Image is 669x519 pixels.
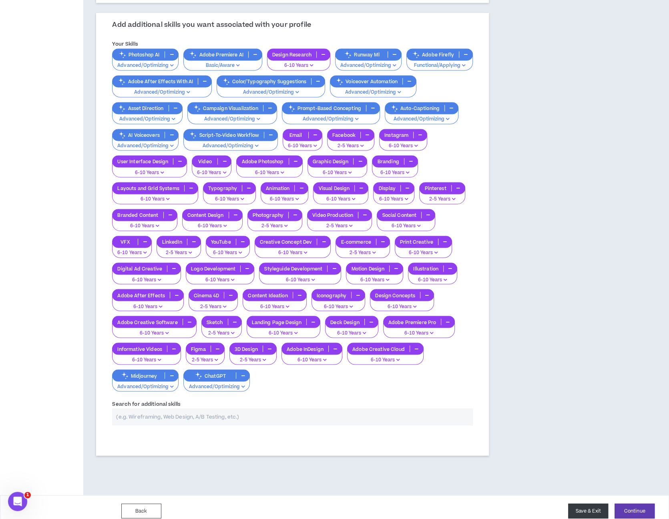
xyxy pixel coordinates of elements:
[373,189,414,204] button: 6-10 Years
[351,276,398,283] p: 6-10 Years
[372,162,418,178] button: 6-10 Years
[162,249,195,256] p: 2-5 Years
[307,162,368,178] button: 6-10 Years
[211,249,245,256] p: 6-10 Years
[377,212,421,218] p: Social Content
[217,78,311,84] p: Color/Typography Suggestions
[313,189,368,204] button: 6-10 Years
[379,136,427,151] button: 6-10 Years
[282,105,366,111] p: Prompt-Based Concepting
[287,116,375,123] p: Advanced/Optimizing
[255,239,317,245] p: Creative Concept Dev
[287,356,337,363] p: 6-10 Years
[113,78,198,84] p: Adobe After Effects With AI
[282,109,380,124] button: Advanced/Optimizing
[248,212,289,218] p: Photography
[112,162,187,178] button: 6-10 Years
[8,492,27,511] iframe: Intercom live chat
[112,376,179,391] button: Advanced/Optimizing
[247,216,303,231] button: 2-5 Years
[340,62,396,69] p: Advanced/Optimizing
[311,296,366,311] button: 6-10 Years
[408,269,457,285] button: 6-10 Years
[347,349,424,365] button: 6-10 Years
[260,249,326,256] p: 6-10 Years
[112,216,177,231] button: 6-10 Years
[191,276,249,283] p: 6-10 Years
[312,292,352,298] p: Iconography
[113,239,138,245] p: VFX
[229,349,277,365] button: 2-5 Years
[313,169,362,176] p: 6-10 Years
[184,52,248,58] p: Adobe Premiere AI
[188,105,263,111] p: Campaign Visualization
[117,89,207,96] p: Advanced/Optimizing
[237,158,288,164] p: Adobe Photoshop
[112,38,138,50] label: Your Skills
[117,142,173,150] p: Advanced/Optimizing
[117,329,191,337] p: 6-10 Years
[191,356,219,363] p: 2-5 Years
[182,216,243,231] button: 6-10 Years
[261,185,294,191] p: Animation
[203,189,256,204] button: 6-10 Years
[272,62,325,69] p: 6-10 Years
[113,105,168,111] p: Asset Direction
[113,346,167,352] p: Informative Videos
[184,132,263,138] p: Script-To-Video Workflow
[335,55,402,70] button: Advanced/Optimizing
[208,196,251,203] p: 6-10 Years
[384,142,422,150] p: 6-10 Years
[252,329,315,337] p: 6-10 Years
[113,373,165,379] p: Midjourney
[248,303,301,310] p: 6-10 Years
[113,185,184,191] p: Layouts and Grid Systems
[281,349,342,365] button: 6-10 Years
[312,222,367,230] p: 2-5 Years
[266,196,303,203] p: 6-10 Years
[112,21,311,30] h3: Add additional skills you want associated with your profile
[24,492,31,498] span: 1
[372,158,404,164] p: Branding
[419,189,465,204] button: 2-5 Years
[117,169,182,176] p: 6-10 Years
[206,242,250,258] button: 6-10 Years
[113,212,163,218] p: Branded Content
[217,82,325,97] button: Advanced/Optimizing
[261,189,308,204] button: 6-10 Years
[117,383,173,390] p: Advanced/Optimizing
[112,82,212,97] button: Advanced/Optimizing
[346,269,403,285] button: 6-10 Years
[243,292,292,298] p: Content Ideation
[207,329,237,337] p: 2-5 Years
[189,292,224,298] p: Cinema 4D
[370,292,420,298] p: Design Concepts
[346,266,389,272] p: Motion Design
[313,185,354,191] p: Visual Design
[412,62,468,69] p: Functional/Applying
[187,222,237,230] p: 6-10 Years
[113,158,173,164] p: User Interface Design
[325,319,364,325] p: Deck Design
[378,196,409,203] p: 6-10 Years
[283,132,308,138] p: Email
[183,376,250,391] button: Advanced/Optimizing
[352,356,418,363] p: 6-10 Years
[408,266,443,272] p: Illustration
[112,349,181,365] button: 6-10 Years
[307,216,372,231] button: 2-5 Years
[375,303,429,310] p: 6-10 Years
[112,55,179,70] button: Advanced/Optimizing
[201,323,242,338] button: 2-5 Years
[325,323,378,338] button: 6-10 Years
[341,249,384,256] p: 2-5 Years
[112,109,182,124] button: Advanced/Optimizing
[317,303,360,310] p: 6-10 Years
[113,52,165,58] p: Photoshop AI
[113,292,170,298] p: Adobe After Effects
[336,239,376,245] p: E-commerce
[253,222,297,230] p: 2-5 Years
[267,55,330,70] button: 6-10 Years
[385,109,458,124] button: Advanced/Optimizing
[202,319,228,325] p: Sketch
